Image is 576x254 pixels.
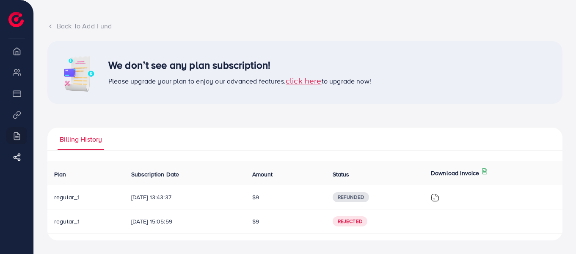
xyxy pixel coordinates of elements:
p: Download Invoice [431,168,480,178]
h3: We don’t see any plan subscription! [108,59,371,71]
span: [DATE] 15:05:59 [131,217,239,226]
span: click here [286,75,322,86]
span: Status [333,170,350,179]
span: $9 [252,193,259,201]
span: Plan [54,170,66,179]
div: Back To Add Fund [47,21,562,31]
span: Please upgrade your plan to enjoy our advanced features. to upgrade now! [108,76,371,86]
span: Billing History [60,134,102,144]
span: regular_1 [54,217,80,226]
img: logo [8,12,24,27]
span: Refunded [333,192,369,202]
span: regular_1 [54,193,80,201]
span: Amount [252,170,273,179]
img: image [58,51,100,94]
span: $9 [252,217,259,226]
span: [DATE] 13:43:37 [131,193,239,201]
iframe: Chat [540,216,570,248]
span: Subscription Date [131,170,179,179]
img: ic-download-invoice.1f3c1b55.svg [431,193,439,202]
span: Rejected [333,216,367,226]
